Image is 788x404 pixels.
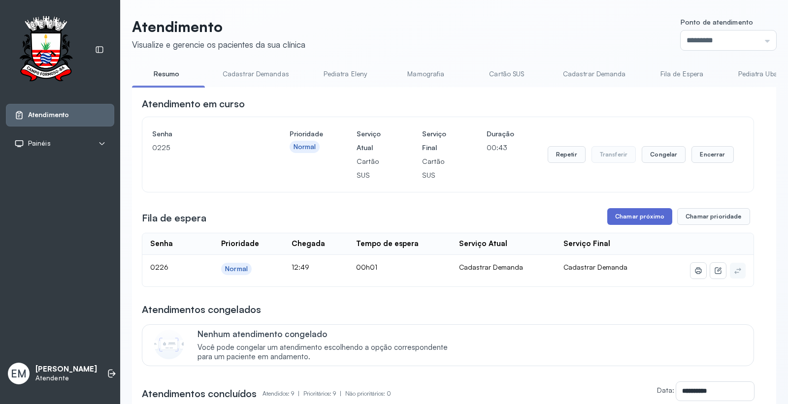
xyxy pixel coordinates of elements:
div: Normal [225,265,248,273]
a: Mamografia [392,66,460,82]
h3: Fila de espera [142,211,206,225]
div: Cadastrar Demanda [459,263,548,272]
div: Senha [150,239,173,249]
a: Pediatra Eleny [311,66,380,82]
h4: Serviço Final [422,127,453,155]
p: Nenhum atendimento congelado [197,329,458,339]
p: 0225 [152,141,256,155]
p: [PERSON_NAME] [35,365,97,374]
button: Encerrar [691,146,733,163]
div: Normal [294,143,316,151]
img: Logotipo do estabelecimento [10,16,81,84]
img: Imagem de CalloutCard [154,330,184,359]
span: Ponto de atendimento [681,18,753,26]
h4: Duração [487,127,514,141]
h3: Atendimentos congelados [142,303,261,316]
span: Painéis [28,139,51,148]
a: Cadastrar Demandas [213,66,299,82]
div: Visualize e gerencie os pacientes da sua clínica [132,39,305,50]
h4: Senha [152,127,256,141]
h4: Prioridade [290,127,323,141]
button: Transferir [591,146,636,163]
p: Não prioritários: 0 [345,387,391,401]
p: Atendidos: 9 [263,387,303,401]
div: Tempo de espera [356,239,419,249]
a: Cartão SUS [472,66,541,82]
h3: Atendimento em curso [142,97,245,111]
span: 0226 [150,263,168,271]
button: Repetir [548,146,586,163]
p: Prioritários: 9 [303,387,345,401]
h4: Serviço Atual [357,127,389,155]
button: Chamar prioridade [677,208,750,225]
a: Fila de Espera [648,66,717,82]
p: Cartão SUS [357,155,389,182]
div: Serviço Atual [459,239,507,249]
span: | [340,390,341,397]
div: Prioridade [221,239,259,249]
a: Resumo [132,66,201,82]
p: Cartão SUS [422,155,453,182]
div: Serviço Final [563,239,610,249]
span: Atendimento [28,111,69,119]
button: Congelar [642,146,686,163]
span: Cadastrar Demanda [563,263,627,271]
span: 00h01 [356,263,377,271]
div: Chegada [292,239,325,249]
a: Cadastrar Demanda [553,66,636,82]
span: | [298,390,299,397]
p: Atendente [35,374,97,382]
p: Atendimento [132,18,305,35]
h3: Atendimentos concluídos [142,387,257,401]
a: Atendimento [14,110,106,120]
span: 12:49 [292,263,309,271]
label: Data: [657,386,674,394]
button: Chamar próximo [607,208,672,225]
p: 00:43 [487,141,514,155]
span: Você pode congelar um atendimento escolhendo a opção correspondente para um paciente em andamento. [197,343,458,362]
